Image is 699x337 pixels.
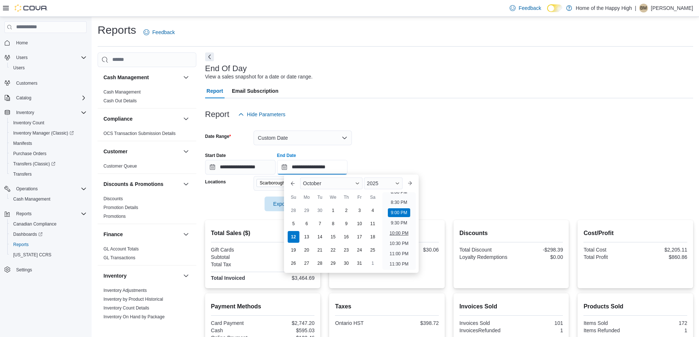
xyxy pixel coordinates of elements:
span: October [303,180,321,186]
div: day-4 [367,205,379,216]
button: Customers [1,77,90,88]
span: Inventory Count [10,118,87,127]
button: Next month [404,177,416,189]
button: Customer [182,147,190,156]
button: Inventory [182,271,190,280]
a: OCS Transaction Submission Details [103,131,176,136]
div: 172 [637,320,687,326]
a: Manifests [10,139,35,148]
a: Users [10,63,28,72]
span: Users [10,63,87,72]
div: day-5 [288,218,299,230]
span: Report [207,84,223,98]
p: Home of the Happy High [576,4,632,12]
span: Washington CCRS [10,250,87,259]
strong: Total Invoiced [211,275,245,281]
span: Reports [13,209,87,218]
h3: Cash Management [103,74,149,81]
div: $2,205.11 [637,247,687,253]
div: $3,464.69 [264,275,314,281]
a: GL Account Totals [103,246,139,252]
div: October, 2025 [287,204,379,270]
span: Inventory by Product Historical [103,296,163,302]
h2: Cost/Profit [583,229,687,238]
span: Inventory Count [13,120,44,126]
div: Su [288,191,299,203]
span: Customers [16,80,37,86]
span: Canadian Compliance [13,221,57,227]
a: Feedback [507,1,544,15]
div: InvoicesRefunded [459,327,510,333]
button: Next [205,52,214,61]
div: day-6 [301,218,313,230]
p: | [635,4,636,12]
button: Manifests [7,138,90,149]
div: Compliance [98,129,196,141]
span: Inventory Manager (Classic) [13,130,74,136]
div: Button. Open the month selector. October is currently selected. [300,177,363,189]
div: $2,747.20 [264,320,314,326]
ul: Time [382,192,416,270]
div: View a sales snapshot for a date or date range. [205,73,313,81]
div: Button. Open the year selector. 2025 is currently selected. [364,177,403,189]
div: day-9 [341,218,352,230]
button: Users [1,52,90,63]
button: Hide Parameters [235,107,288,122]
span: Users [13,65,25,71]
div: day-31 [354,257,365,269]
span: 2025 [367,180,378,186]
a: Discounts [103,196,123,201]
button: Reports [7,239,90,250]
div: Total Tax [211,261,261,267]
div: We [327,191,339,203]
a: GL Transactions [103,255,135,260]
div: Loyalty Redemptions [459,254,510,260]
button: Operations [13,184,41,193]
div: Gift Cards [211,247,261,253]
div: Cash Management [98,88,196,108]
button: Cash Management [182,73,190,82]
a: Inventory Adjustments [103,288,147,293]
a: Inventory On Hand by Package [103,314,165,319]
a: Inventory by Product Historical [103,297,163,302]
div: -$298.39 [513,247,563,253]
input: Press the down key to open a popover containing a calendar. [205,160,276,175]
a: Transfers (Classic) [10,160,58,168]
div: day-28 [288,205,299,216]
div: Fr [354,191,365,203]
div: day-8 [327,218,339,230]
div: day-30 [341,257,352,269]
button: Finance [103,231,180,238]
div: day-1 [327,205,339,216]
span: Cash Management [10,195,87,204]
span: Reports [13,242,29,248]
li: 8:30 PM [388,198,410,207]
h3: Report [205,110,229,119]
a: [US_STATE] CCRS [10,250,54,259]
h1: Reports [98,23,136,37]
div: day-22 [327,244,339,256]
span: Feedback [518,4,541,12]
nav: Complex example [4,34,87,294]
button: Cash Management [103,74,180,81]
button: Previous Month [287,177,299,189]
span: Feedback [152,29,175,36]
button: Transfers [7,169,90,179]
button: Catalog [1,93,90,103]
img: Cova [15,4,48,12]
li: 9:30 PM [388,219,410,227]
div: day-17 [354,231,365,243]
button: Finance [182,230,190,239]
h2: Payment Methods [211,302,315,311]
a: Inventory Count [10,118,47,127]
span: Dashboards [10,230,87,239]
a: Cash Management [10,195,53,204]
button: Operations [1,184,90,194]
label: Start Date [205,153,226,158]
h2: Invoices Sold [459,302,563,311]
div: Mo [301,191,313,203]
span: Hide Parameters [247,111,285,118]
span: Canadian Compliance [10,220,87,228]
span: BM [640,4,647,12]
